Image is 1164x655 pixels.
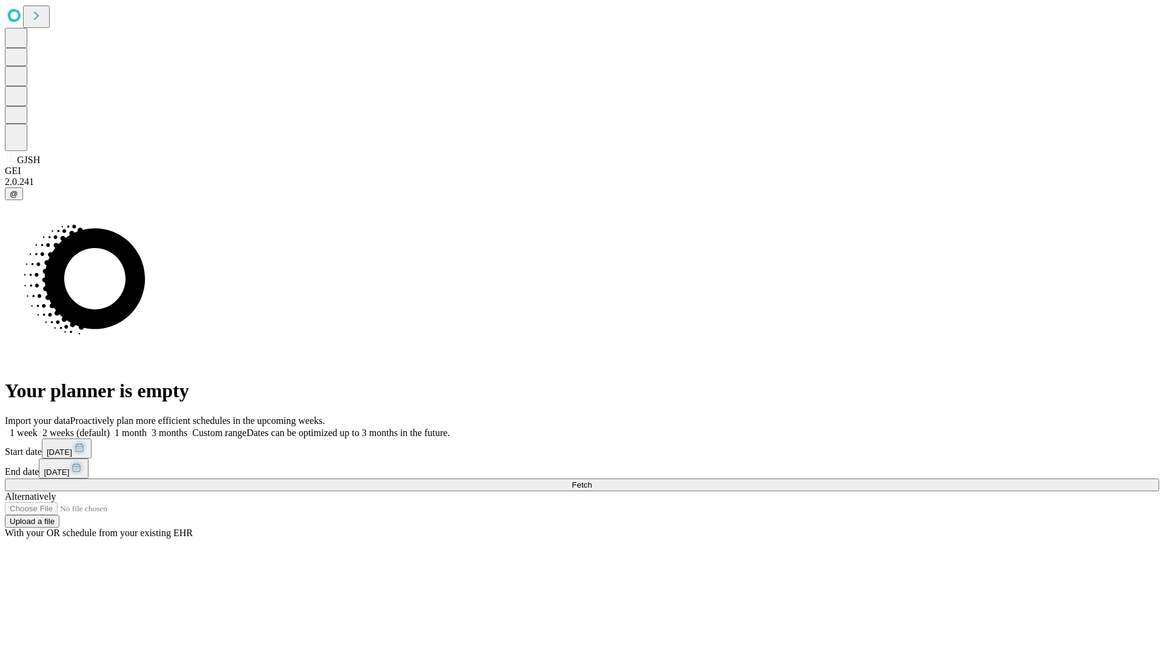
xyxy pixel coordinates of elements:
button: Upload a file [5,515,59,528]
span: Alternatively [5,491,56,502]
button: Fetch [5,479,1159,491]
span: 3 months [152,428,187,438]
button: [DATE] [42,438,92,458]
h1: Your planner is empty [5,380,1159,402]
span: Proactively plan more efficient schedules in the upcoming weeks. [70,415,325,426]
span: With your OR schedule from your existing EHR [5,528,193,538]
span: Dates can be optimized up to 3 months in the future. [247,428,450,438]
span: Fetch [572,480,592,489]
div: 2.0.241 [5,176,1159,187]
span: 2 weeks (default) [42,428,110,438]
button: @ [5,187,23,200]
div: End date [5,458,1159,479]
span: Import your data [5,415,70,426]
span: 1 month [115,428,147,438]
span: Custom range [192,428,246,438]
div: Start date [5,438,1159,458]
span: [DATE] [47,448,72,457]
div: GEI [5,166,1159,176]
button: [DATE] [39,458,89,479]
span: 1 week [10,428,38,438]
span: @ [10,189,18,198]
span: GJSH [17,155,40,165]
span: [DATE] [44,468,69,477]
